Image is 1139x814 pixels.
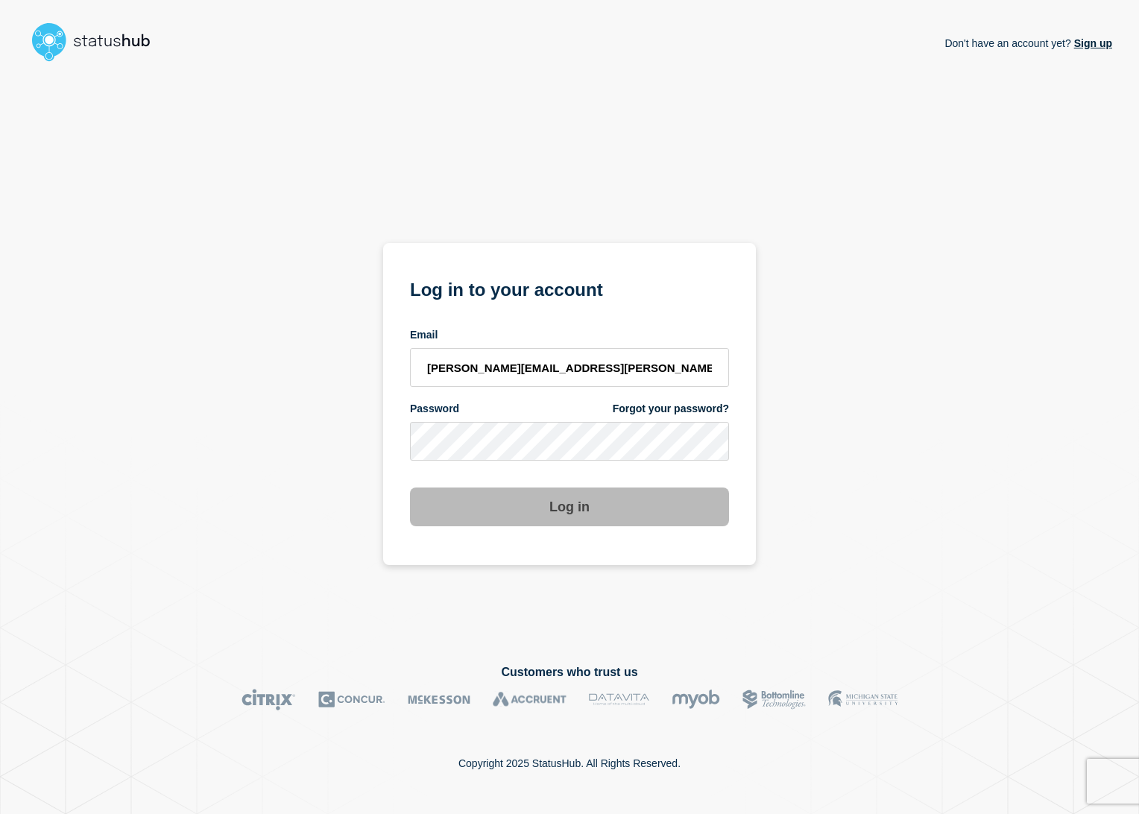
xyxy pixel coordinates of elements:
[27,666,1112,679] h2: Customers who trust us
[410,422,729,461] input: password input
[410,402,459,416] span: Password
[742,689,806,710] img: Bottomline logo
[458,757,681,769] p: Copyright 2025 StatusHub. All Rights Reserved.
[408,689,470,710] img: McKesson logo
[828,689,897,710] img: MSU logo
[410,348,729,387] input: email input
[613,402,729,416] a: Forgot your password?
[410,488,729,526] button: Log in
[410,274,729,302] h1: Log in to your account
[242,689,296,710] img: Citrix logo
[410,328,438,342] span: Email
[1071,37,1112,49] a: Sign up
[27,18,168,66] img: StatusHub logo
[493,689,567,710] img: Accruent logo
[672,689,720,710] img: myob logo
[944,25,1112,61] p: Don't have an account yet?
[589,689,649,710] img: DataVita logo
[318,689,385,710] img: Concur logo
